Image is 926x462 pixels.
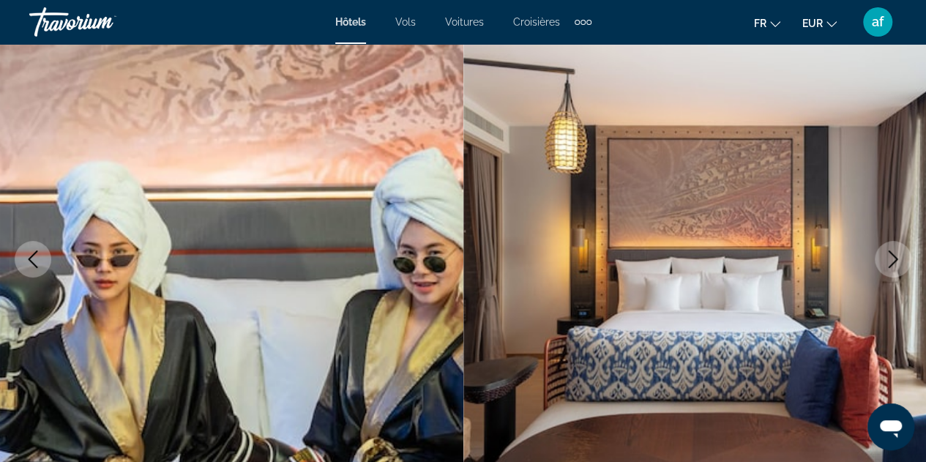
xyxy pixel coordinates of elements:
[872,15,884,29] span: af
[754,18,766,29] span: fr
[15,241,51,277] button: Previous image
[513,16,560,28] a: Croisières
[395,16,416,28] a: Vols
[802,12,837,34] button: Change currency
[445,16,484,28] a: Voitures
[575,10,591,34] button: Extra navigation items
[859,7,897,37] button: User Menu
[754,12,780,34] button: Change language
[875,241,911,277] button: Next image
[867,403,914,450] iframe: Bouton de lancement de la fenêtre de messagerie
[802,18,823,29] span: EUR
[335,16,366,28] a: Hôtels
[29,3,176,41] a: Travorium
